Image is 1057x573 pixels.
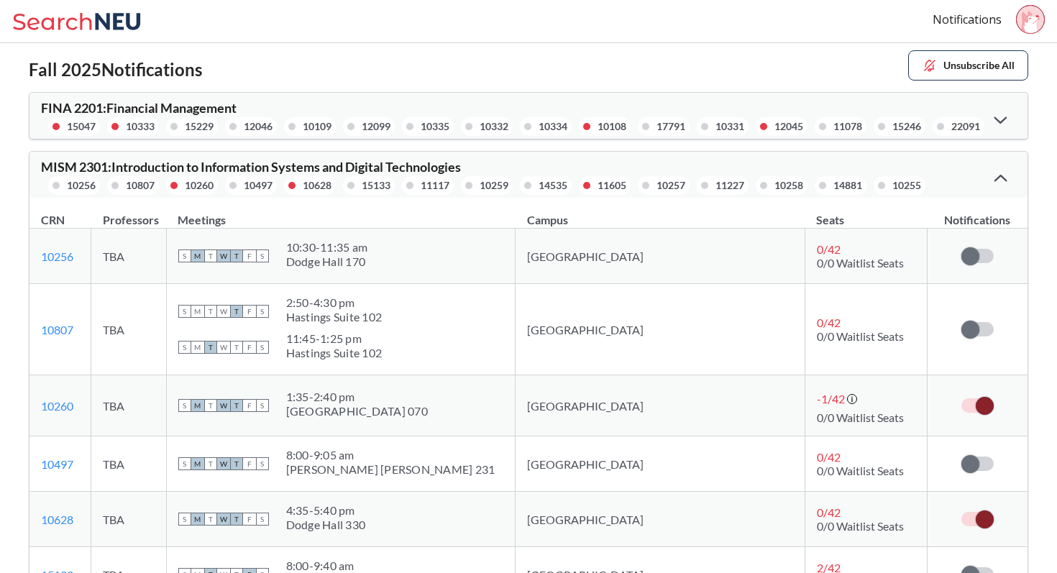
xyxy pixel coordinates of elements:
span: S [256,305,269,318]
td: [GEOGRAPHIC_DATA] [516,492,805,547]
span: W [217,305,230,318]
div: 15229 [185,119,214,134]
div: Hastings Suite 102 [286,346,383,360]
div: 10335 [421,119,449,134]
span: 0 / 42 [817,316,841,329]
span: S [178,305,191,318]
span: T [230,513,243,526]
span: S [178,341,191,354]
span: S [256,513,269,526]
div: 8:00 - 9:40 am [286,559,366,573]
div: 10257 [656,178,685,193]
span: W [217,341,230,354]
div: 14535 [539,178,567,193]
span: F [243,305,256,318]
td: TBA [91,229,166,284]
td: TBA [91,492,166,547]
div: 10331 [715,119,744,134]
div: 10260 [185,178,214,193]
div: 10:30 - 11:35 am [286,240,368,255]
div: [GEOGRAPHIC_DATA] 070 [286,404,428,418]
div: 10333 [126,119,155,134]
span: F [243,513,256,526]
div: 15133 [362,178,390,193]
span: T [204,249,217,262]
td: TBA [91,284,166,375]
div: 11078 [833,119,862,134]
span: FINA 2201 : Financial Management [41,100,237,116]
div: 10334 [539,119,567,134]
div: 11227 [715,178,744,193]
th: Meetings [166,198,516,229]
span: T [204,457,217,470]
div: 17791 [656,119,685,134]
span: F [243,399,256,412]
span: M [191,249,204,262]
span: T [230,305,243,318]
span: S [256,457,269,470]
a: 10807 [41,323,73,336]
div: 12046 [244,119,273,134]
span: T [230,341,243,354]
div: 10108 [598,119,626,134]
span: M [191,457,204,470]
span: W [217,399,230,412]
div: 12099 [362,119,390,134]
div: 11605 [598,178,626,193]
button: Unsubscribe All [908,50,1028,81]
a: 10628 [41,513,73,526]
span: F [243,457,256,470]
div: 10497 [244,178,273,193]
td: TBA [91,375,166,436]
span: -1 / 42 [817,392,845,405]
span: M [191,513,204,526]
span: S [178,457,191,470]
div: 22091 [951,119,980,134]
div: 2:50 - 4:30 pm [286,295,383,310]
span: M [191,341,204,354]
div: Dodge Hall 330 [286,518,366,532]
span: W [217,513,230,526]
a: 10260 [41,399,73,413]
span: 0/0 Waitlist Seats [817,464,904,477]
span: S [178,249,191,262]
div: 15047 [67,119,96,134]
div: 10332 [480,119,508,134]
th: Campus [516,198,805,229]
div: 10807 [126,178,155,193]
span: MISM 2301 : Introduction to Information Systems and Digital Technologies [41,159,461,175]
span: W [217,457,230,470]
span: M [191,399,204,412]
td: [GEOGRAPHIC_DATA] [516,436,805,492]
span: S [256,399,269,412]
div: 10259 [480,178,508,193]
span: S [178,513,191,526]
a: 10256 [41,249,73,263]
th: Professors [91,198,166,229]
span: T [230,457,243,470]
span: T [204,513,217,526]
span: T [230,399,243,412]
div: 15246 [892,119,921,134]
div: 10109 [303,119,331,134]
div: 11:45 - 1:25 pm [286,331,383,346]
span: W [217,249,230,262]
span: 0/0 Waitlist Seats [817,519,904,533]
div: 14881 [833,178,862,193]
th: Seats [805,198,928,229]
span: F [243,341,256,354]
span: 0 / 42 [817,450,841,464]
div: 8:00 - 9:05 am [286,448,495,462]
span: S [256,249,269,262]
h2: Fall 2025 Notifications [29,60,202,81]
a: 10497 [41,457,73,471]
span: 0/0 Waitlist Seats [817,329,904,343]
div: 10258 [774,178,803,193]
div: 10255 [892,178,921,193]
span: T [204,341,217,354]
div: 11117 [421,178,449,193]
span: M [191,305,204,318]
span: T [204,399,217,412]
td: TBA [91,436,166,492]
div: Dodge Hall 170 [286,255,368,269]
